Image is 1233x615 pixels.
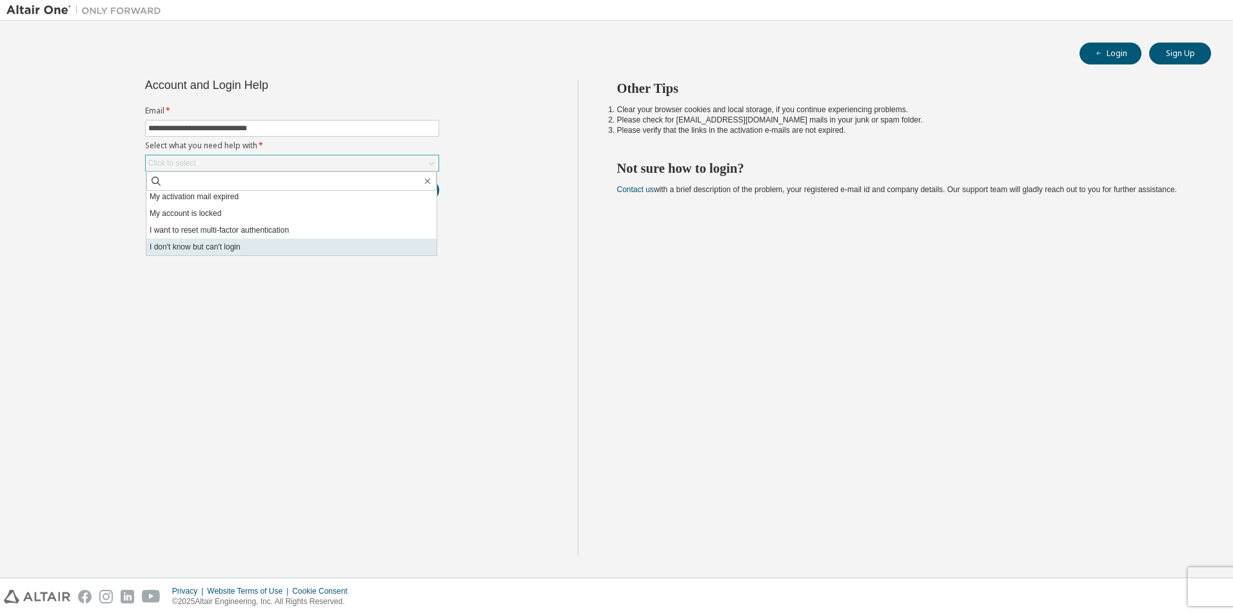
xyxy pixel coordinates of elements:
[145,141,439,151] label: Select what you need help with
[207,586,292,596] div: Website Terms of Use
[146,155,439,171] div: Click to select
[121,590,134,603] img: linkedin.svg
[172,586,207,596] div: Privacy
[617,125,1189,135] li: Please verify that the links in the activation e-mails are not expired.
[78,590,92,603] img: facebook.svg
[617,80,1189,97] h2: Other Tips
[617,160,1189,177] h2: Not sure how to login?
[1080,43,1141,64] button: Login
[292,586,355,596] div: Cookie Consent
[617,185,654,194] a: Contact us
[146,188,437,205] li: My activation mail expired
[1149,43,1211,64] button: Sign Up
[617,185,1177,194] span: with a brief description of the problem, your registered e-mail id and company details. Our suppo...
[6,4,168,17] img: Altair One
[99,590,113,603] img: instagram.svg
[617,104,1189,115] li: Clear your browser cookies and local storage, if you continue experiencing problems.
[172,596,355,607] p: © 2025 Altair Engineering, Inc. All Rights Reserved.
[617,115,1189,125] li: Please check for [EMAIL_ADDRESS][DOMAIN_NAME] mails in your junk or spam folder.
[145,106,439,116] label: Email
[145,80,380,90] div: Account and Login Help
[4,590,70,603] img: altair_logo.svg
[142,590,161,603] img: youtube.svg
[148,158,196,168] div: Click to select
